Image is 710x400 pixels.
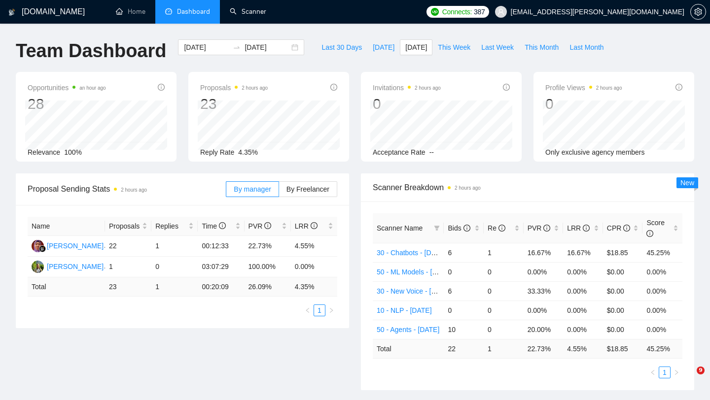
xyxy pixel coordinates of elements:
[528,224,551,232] span: PVR
[524,339,564,358] td: 22.73 %
[448,224,470,232] span: Bids
[444,339,484,358] td: 22
[151,277,198,297] td: 1
[198,236,244,257] td: 00:12:33
[563,281,603,300] td: 0.00%
[367,39,400,55] button: [DATE]
[697,367,705,374] span: 9
[642,243,682,262] td: 45.25%
[47,261,104,272] div: [PERSON_NAME]
[434,225,440,231] span: filter
[563,320,603,339] td: 0.00%
[28,82,106,94] span: Opportunities
[105,277,151,297] td: 23
[498,225,505,232] span: info-circle
[291,277,337,297] td: 4.35 %
[79,85,106,91] time: an hour ago
[230,7,266,16] a: searchScanner
[524,262,564,281] td: 0.00%
[242,85,268,91] time: 2 hours ago
[155,221,186,232] span: Replies
[545,82,622,94] span: Profile Views
[219,222,226,229] span: info-circle
[463,225,470,232] span: info-circle
[603,339,643,358] td: $ 18.85
[444,281,484,300] td: 6
[373,148,426,156] span: Acceptance Rate
[603,262,643,281] td: $0.00
[28,277,105,297] td: Total
[623,225,630,232] span: info-circle
[603,300,643,320] td: $0.00
[32,262,104,270] a: MK[PERSON_NAME]
[32,241,104,249] a: SM[PERSON_NAME]
[646,230,653,237] span: info-circle
[32,240,44,252] img: SM
[234,185,271,193] span: By manager
[676,367,700,390] iframe: Intercom live chat
[325,304,337,316] button: right
[16,39,166,63] h1: Team Dashboard
[431,8,439,16] img: upwork-logo.png
[109,221,140,232] span: Proposals
[28,217,105,236] th: Name
[569,42,603,53] span: Last Month
[474,6,485,17] span: 387
[444,320,484,339] td: 10
[245,42,289,53] input: End date
[28,95,106,113] div: 28
[39,245,46,252] img: gigradar-bm.png
[264,222,271,229] span: info-circle
[316,39,367,55] button: Last 30 Days
[671,367,682,378] button: right
[659,367,671,378] li: 1
[476,39,519,55] button: Last Week
[481,42,514,53] span: Last Week
[105,217,151,236] th: Proposals
[646,219,665,237] span: Score
[245,257,291,277] td: 100.00%
[291,257,337,277] td: 0.00%
[484,339,524,358] td: 1
[177,7,210,16] span: Dashboard
[314,305,325,316] a: 1
[543,225,550,232] span: info-circle
[302,304,314,316] li: Previous Page
[245,277,291,297] td: 26.09 %
[442,6,472,17] span: Connects:
[429,148,434,156] span: --
[563,243,603,262] td: 16.67%
[519,39,564,55] button: This Month
[105,236,151,257] td: 22
[525,42,559,53] span: This Month
[524,300,564,320] td: 0.00%
[32,261,44,273] img: MK
[455,185,481,191] time: 2 hours ago
[484,300,524,320] td: 0
[432,221,442,235] span: filter
[233,43,241,51] span: swap-right
[151,217,198,236] th: Replies
[238,148,258,156] span: 4.35%
[444,243,484,262] td: 6
[484,320,524,339] td: 0
[295,222,318,230] span: LRR
[377,287,451,295] a: 30 - New Voice - [DATE]
[377,224,423,232] span: Scanner Name
[245,236,291,257] td: 22.73%
[377,326,439,333] a: 50 - Agents - [DATE]
[563,262,603,281] td: 0.00%
[497,8,504,15] span: user
[28,183,226,195] span: Proposal Sending Stats
[198,277,244,297] td: 00:20:09
[488,224,505,232] span: Re
[564,39,609,55] button: Last Month
[286,185,329,193] span: By Freelancer
[302,304,314,316] button: left
[583,225,590,232] span: info-circle
[184,42,229,53] input: Start date
[64,148,82,156] span: 100%
[642,339,682,358] td: 45.25 %
[321,42,362,53] span: Last 30 Days
[563,300,603,320] td: 0.00%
